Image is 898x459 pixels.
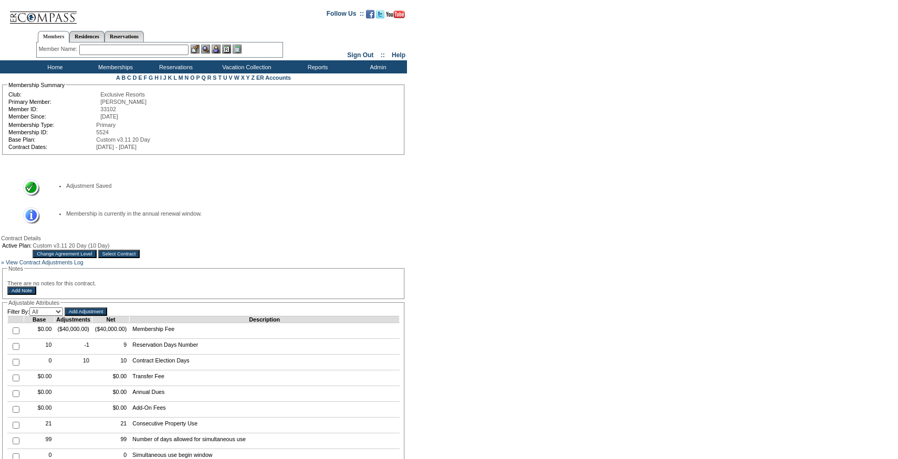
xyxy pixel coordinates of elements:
img: b_calculator.gif [233,45,242,54]
td: $0.00 [24,323,55,339]
td: Net [92,316,129,323]
a: Reservations [105,31,144,42]
span: 33102 [100,106,116,112]
a: S [213,74,216,81]
a: X [241,74,245,81]
input: Add Adjustment [65,307,107,316]
a: U [223,74,227,81]
img: Subscribe to our YouTube Channel [386,10,405,18]
span: Exclusive Resorts [100,91,145,98]
span: [DATE] [100,113,118,120]
td: 10 [55,355,92,370]
td: Adjustments [55,316,92,323]
a: Members [38,31,70,42]
legend: Notes [7,265,24,272]
td: Base [24,316,55,323]
td: Contract Dates: [8,144,95,150]
td: Follow Us :: [327,9,364,22]
td: Description [130,316,400,323]
a: D [133,74,137,81]
td: Membership Fee [130,323,400,339]
span: Custom v3.11 20 Day [96,136,150,143]
td: ($40,000.00) [55,323,92,339]
legend: Membership Summary [7,82,66,88]
img: View [201,45,210,54]
a: L [173,74,176,81]
img: Compass Home [9,3,77,24]
a: O [190,74,194,81]
a: Y [246,74,250,81]
a: Become our fan on Facebook [366,13,374,19]
a: E [138,74,142,81]
a: R [207,74,212,81]
a: Follow us on Twitter [376,13,384,19]
li: Adjustment Saved [66,183,389,189]
td: Annual Dues [130,386,400,402]
a: F [143,74,147,81]
td: $0.00 [92,370,129,386]
td: Reports [286,60,347,73]
td: Filter By: [7,307,63,316]
li: Membership is currently in the annual renewal window. [66,210,389,217]
td: ($40,000.00) [92,323,129,339]
td: Base Plan: [8,136,95,143]
td: -1 [55,339,92,355]
a: J [163,74,166,81]
td: Transfer Fee [130,370,400,386]
a: P [196,74,200,81]
td: 10 [92,355,129,370]
td: Active Plan: [2,242,32,249]
td: Consecutive Property Use [130,418,400,433]
a: Help [392,51,405,59]
td: Home [24,60,84,73]
a: » View Contract Adjustments Log [1,259,83,265]
td: Memberships [84,60,144,73]
span: :: [381,51,385,59]
span: [DATE] - [DATE] [96,144,137,150]
a: A [116,74,120,81]
a: Q [201,74,205,81]
td: Add-On Fees [130,402,400,418]
td: Reservation Days Number [130,339,400,355]
img: Information Message [16,207,40,225]
td: $0.00 [24,402,55,418]
td: 0 [24,355,55,370]
td: $0.00 [24,386,55,402]
img: b_edit.gif [191,45,200,54]
td: 9 [92,339,129,355]
td: 21 [24,418,55,433]
td: Membership Type: [8,122,95,128]
td: 99 [24,433,55,449]
div: Member Name: [39,45,79,54]
a: K [168,74,172,81]
img: Follow us on Twitter [376,10,384,18]
td: 21 [92,418,129,433]
a: I [160,74,162,81]
td: $0.00 [92,386,129,402]
span: Custom v3.11 20 Day (10 Day) [33,242,109,249]
td: Primary Member: [8,99,99,105]
legend: Adjustable Attributes [7,300,60,306]
a: C [127,74,131,81]
input: Select Contract [98,250,140,258]
input: Change Agreement Level [33,250,96,258]
td: Admin [347,60,407,73]
span: [PERSON_NAME] [100,99,147,105]
td: Number of days allowed for simultaneous use [130,433,400,449]
td: Member ID: [8,106,99,112]
td: Reservations [144,60,205,73]
a: G [149,74,153,81]
a: N [185,74,189,81]
a: W [234,74,239,81]
a: B [121,74,126,81]
img: Success Message [16,179,40,197]
td: Vacation Collection [205,60,286,73]
img: Impersonate [212,45,221,54]
td: $0.00 [24,370,55,386]
td: Membership ID: [8,129,95,135]
td: Club: [8,91,99,98]
span: 5524 [96,129,109,135]
input: Add Note [7,286,36,295]
td: 10 [24,339,55,355]
img: Become our fan on Facebook [366,10,374,18]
